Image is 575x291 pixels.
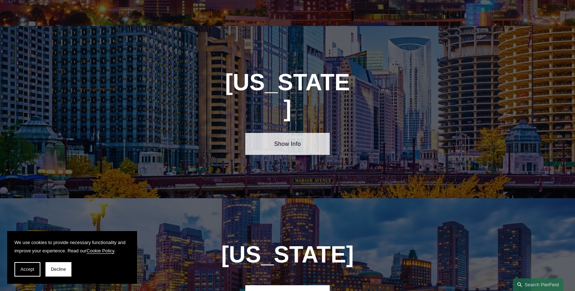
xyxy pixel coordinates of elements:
[21,267,34,272] span: Accept
[245,133,329,155] a: Show Info
[224,69,351,122] h1: [US_STATE]
[7,231,137,284] section: Cookie banner
[182,242,392,268] h1: [US_STATE]
[14,262,40,277] button: Accept
[14,238,130,255] p: We use cookies to provide necessary functionality and improve your experience. Read our .
[513,278,563,291] a: Search this site
[51,267,66,272] span: Decline
[87,248,114,253] a: Cookie Policy
[45,262,71,277] button: Decline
